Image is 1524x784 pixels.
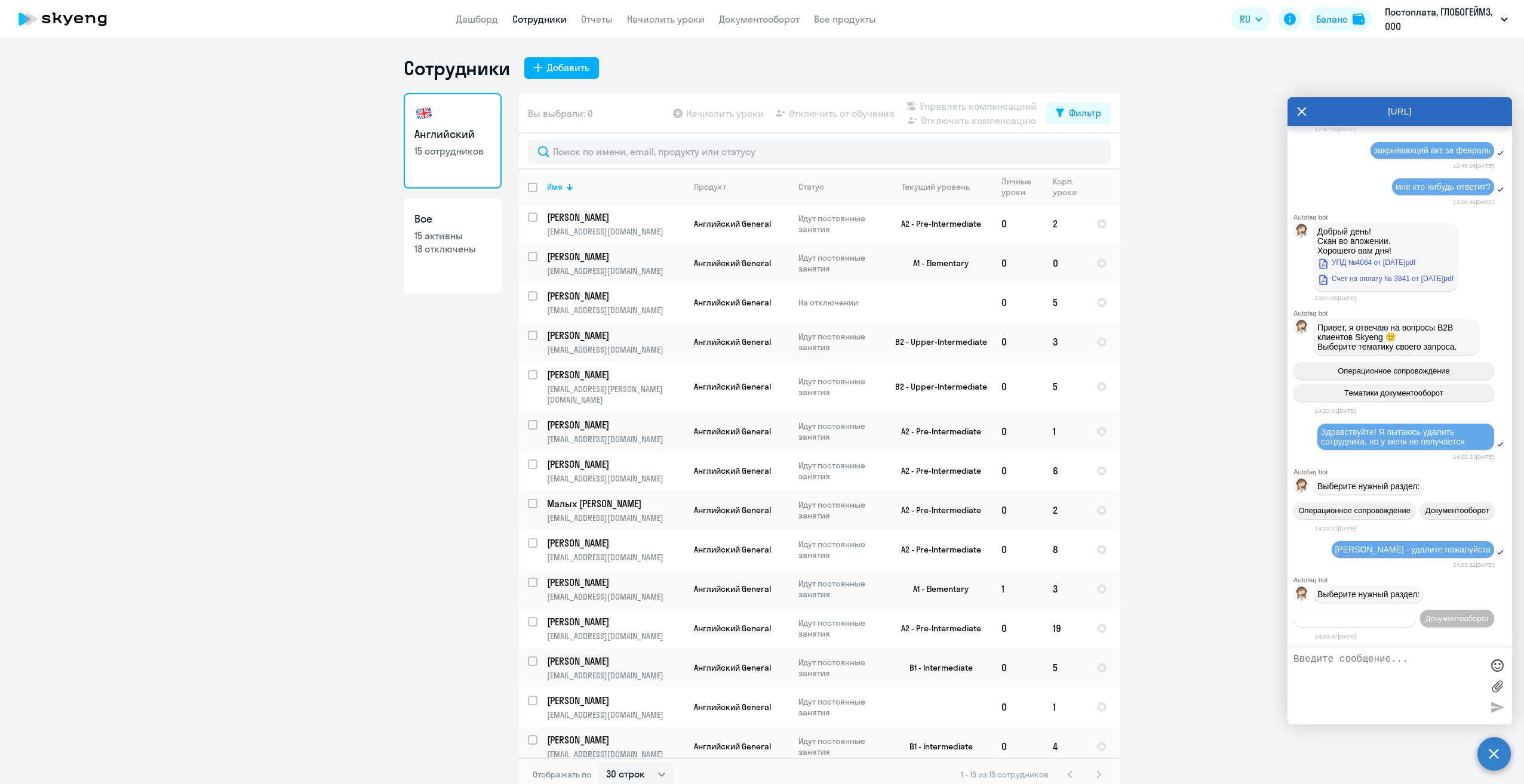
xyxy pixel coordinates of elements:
[414,242,491,255] p: 18 отключены
[694,181,788,192] div: Продукт
[547,211,682,224] p: [PERSON_NAME]
[694,702,771,712] span: Английский General
[414,104,434,123] img: english
[456,13,498,25] a: Дашборд
[547,552,684,563] p: [EMAIL_ADDRESS][DOMAIN_NAME]
[1453,453,1494,460] time: 14:23:20[DATE]
[1293,610,1415,627] button: Операционное сопровождение
[992,243,1043,283] td: 0
[547,305,684,316] p: [EMAIL_ADDRESS][DOMAIN_NAME]
[890,181,991,192] div: Текущий уровень
[1053,176,1086,197] div: Корп. уроки
[1043,362,1087,412] td: 5
[1043,609,1087,648] td: 19
[547,181,684,192] div: Имя
[1294,320,1309,337] img: bot avatar
[992,687,1043,727] td: 0
[992,362,1043,412] td: 0
[694,181,726,192] div: Продукт
[1315,295,1356,301] time: 13:21:06[DATE]
[547,576,684,589] a: [PERSON_NAME]
[798,181,880,192] div: Статус
[547,368,682,381] p: [PERSON_NAME]
[992,530,1043,569] td: 0
[694,258,771,268] span: Английский General
[1420,502,1494,519] button: Документооборот
[1294,587,1309,604] img: bot avatar
[547,513,684,523] p: [EMAIL_ADDRESS][DOMAIN_NAME]
[694,623,771,634] span: Английский General
[694,662,771,673] span: Английский General
[547,329,682,342] p: [PERSON_NAME]
[1309,7,1372,31] button: Балансbalance
[1453,199,1494,205] time: 13:06:46[DATE]
[992,648,1043,687] td: 0
[547,694,682,707] p: [PERSON_NAME]
[798,736,880,757] p: Идут постоянные занятия
[547,250,684,263] a: [PERSON_NAME]
[414,144,491,158] p: 15 сотрудников
[798,213,880,234] p: Идут постоянные занятия
[1317,589,1419,599] span: Выберите нужный раздел:
[547,266,684,276] p: [EMAIL_ADDRESS][DOMAIN_NAME]
[881,609,992,648] td: A2 - Pre-Intermediate
[404,93,502,189] a: Английский15 сотрудников
[798,181,824,192] div: Статус
[547,418,684,431] a: [PERSON_NAME]
[547,226,684,237] p: [EMAIL_ADDRESS][DOMAIN_NAME]
[1379,5,1514,33] button: Постоплата, ГЛОБОГЕЙМЗ, ООО
[798,578,880,600] p: Идут постоянные занятия
[1315,126,1356,132] time: 12:47:55[DATE]
[1488,677,1506,695] label: Лимит 10 файлов
[881,451,992,490] td: A2 - Pre-Intermediate
[1453,561,1494,568] time: 14:23:32[DATE]
[798,297,880,308] p: На отключении
[1315,525,1356,532] time: 14:23:21[DATE]
[798,252,880,274] p: Идут постоянные занятия
[1293,502,1415,519] button: Операционное сопровождение
[694,465,771,476] span: Английский General
[992,569,1043,609] td: 1
[694,584,771,594] span: Английский General
[798,421,880,442] p: Идут постоянные занятия
[414,211,491,227] h3: Все
[547,473,684,484] p: [EMAIL_ADDRESS][DOMAIN_NAME]
[814,13,876,25] a: Все продукты
[547,181,563,192] div: Имя
[1425,506,1489,515] span: Документооборот
[547,60,589,75] div: Добавить
[1043,648,1087,687] td: 5
[1053,176,1077,197] div: Корп. уроки
[404,198,502,294] a: Все15 активны18 отключены
[547,497,682,510] p: Малых [PERSON_NAME]
[627,13,705,25] a: Начислить уроки
[1293,362,1494,379] button: Операционное сопровождение
[694,544,771,555] span: Английский General
[547,709,684,720] p: [EMAIL_ADDRESS][DOMAIN_NAME]
[1043,204,1087,243] td: 2
[1453,162,1494,169] time: 12:48:08[DATE]
[1344,388,1443,397] span: Тематики документооборот
[992,451,1043,490] td: 0
[1353,13,1365,25] img: balance
[992,490,1043,530] td: 0
[1294,224,1309,241] img: bot avatar
[881,362,992,412] td: B2 - Upper-Intermediate
[1385,5,1496,33] p: Постоплата, ГЛОБОГЕЙМЗ, ООО
[1043,569,1087,609] td: 3
[528,140,1111,163] input: Поиск по имени, email, продукту или статусу
[1043,412,1087,451] td: 1
[547,615,682,628] p: [PERSON_NAME]
[1374,146,1491,155] span: закрывающий акт за февраль
[881,243,992,283] td: A1 - Elementary
[694,505,771,516] span: Английский General
[1338,366,1450,375] span: Операционное сопровождение
[414,229,491,242] p: 15 активны
[694,381,771,392] span: Английский General
[719,13,800,25] a: Документооборот
[1293,214,1512,221] div: Autofaq bot
[1317,227,1454,255] p: Добрый день! Скан во вложении. Хорошего вам дня!
[404,56,510,80] h1: Сотрудники
[547,434,684,445] p: [EMAIL_ADDRESS][DOMAIN_NAME]
[1321,427,1465,446] span: Здравствуйте! Я пытаюсь удалить сотрудника, но у меня не получается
